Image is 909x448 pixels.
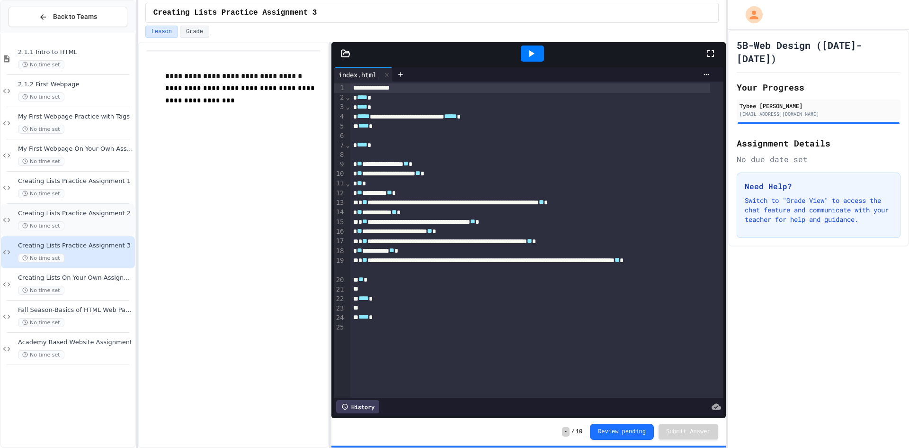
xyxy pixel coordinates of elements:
div: 16 [334,227,346,237]
div: History [336,400,379,413]
button: Submit Answer [659,424,718,439]
span: Creating Lists Practice Assignment 3 [153,7,317,18]
h2: Your Progress [737,81,900,94]
span: No time set [18,157,64,166]
span: No time set [18,254,64,263]
div: 25 [334,323,346,332]
div: 23 [334,304,346,313]
button: Lesson [145,26,178,38]
span: Creating Lists Practice Assignment 1 [18,177,133,185]
span: My First Webpage On Your Own Assignment [18,145,133,153]
div: 9 [334,160,346,169]
span: Fall Season-Basics of HTML Web Page Assignment [18,306,133,314]
button: Review pending [590,424,654,440]
div: 4 [334,112,346,121]
div: 6 [334,131,346,141]
h2: Assignment Details [737,137,900,150]
span: No time set [18,92,64,101]
span: No time set [18,221,64,230]
span: Creating Lists Practice Assignment 3 [18,242,133,250]
h1: 5B-Web Design ([DATE]-[DATE]) [737,38,900,65]
div: 22 [334,294,346,304]
span: Submit Answer [666,428,711,436]
p: Switch to "Grade View" to access the chat feature and communicate with your teacher for help and ... [745,196,892,224]
span: Fold line [346,93,350,101]
h3: Need Help? [745,181,892,192]
span: Fold line [346,180,350,187]
div: index.html [334,67,393,82]
div: 8 [334,150,346,160]
span: 10 [576,428,582,436]
div: 24 [334,313,346,323]
button: Grade [180,26,209,38]
div: No due date set [737,154,900,165]
span: - [562,427,569,437]
button: Back to Teams [9,7,127,27]
span: 2.1.1 Intro to HTML [18,48,133,56]
div: 2 [334,93,346,102]
span: Academy Based Website Assignment [18,338,133,347]
span: No time set [18,286,64,295]
div: Tybee [PERSON_NAME] [740,101,898,110]
div: 20 [334,275,346,285]
div: My Account [736,4,765,26]
div: 7 [334,141,346,150]
span: No time set [18,189,64,198]
div: [EMAIL_ADDRESS][DOMAIN_NAME] [740,110,898,118]
span: Back to Teams [53,12,97,22]
div: 21 [334,285,346,294]
span: Creating Lists On Your Own Assignment [18,274,133,282]
span: Fold line [346,103,350,110]
div: 1 [334,83,346,93]
span: / [571,428,575,436]
div: 18 [334,247,346,256]
div: 12 [334,189,346,198]
span: Creating Lists Practice Assignment 2 [18,210,133,218]
span: 2.1.2 First Webpage [18,81,133,89]
div: 17 [334,237,346,246]
div: 15 [334,218,346,227]
div: 13 [334,198,346,208]
div: 10 [334,169,346,179]
div: 14 [334,208,346,217]
span: My First Webpage Practice with Tags [18,113,133,121]
span: Fold line [346,141,350,149]
div: 19 [334,256,346,275]
div: index.html [334,70,381,80]
div: 3 [334,102,346,112]
span: No time set [18,318,64,327]
div: 11 [334,179,346,188]
div: 5 [334,122,346,131]
span: No time set [18,60,64,69]
span: No time set [18,125,64,134]
span: No time set [18,350,64,359]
